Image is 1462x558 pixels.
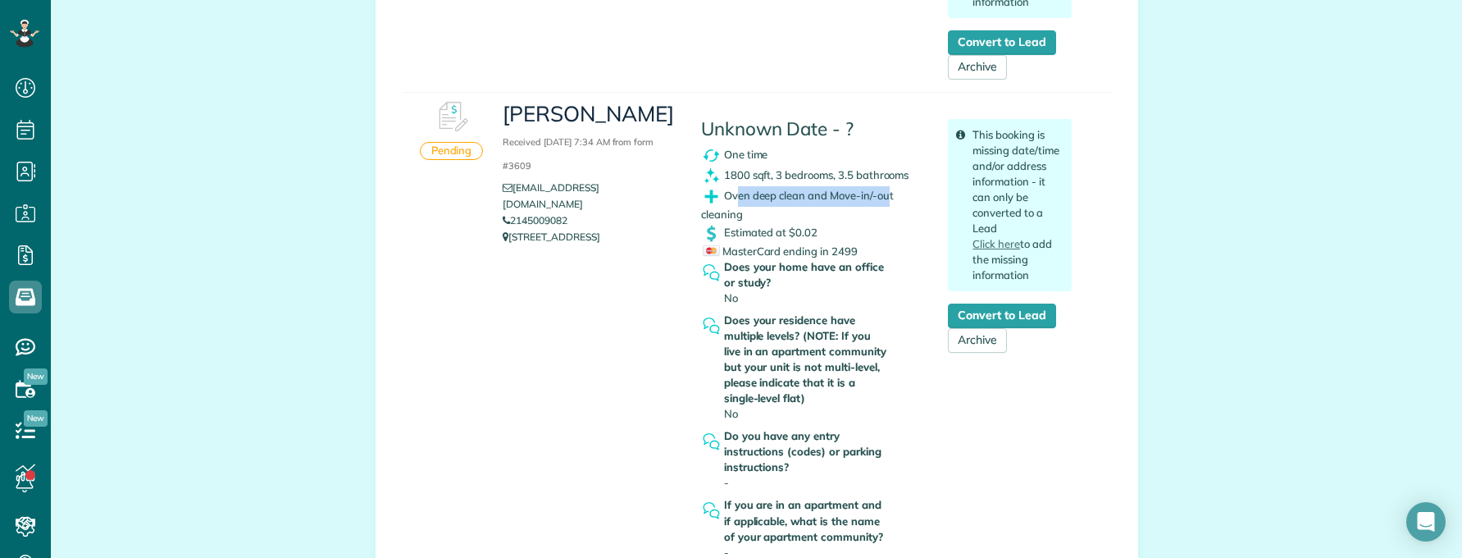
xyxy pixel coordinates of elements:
span: One time [724,148,768,161]
p: [STREET_ADDRESS] [503,229,676,245]
span: 1800 sqft, 3 bedrooms, 3.5 bathrooms [724,168,909,181]
img: dollar_symbol_icon-bd8a6898b2649ec353a9eba708ae97d8d7348bddd7d2aed9b7e4bf5abd9f4af5.png [701,223,722,244]
span: No [724,291,738,304]
div: Open Intercom Messenger [1406,502,1446,542]
strong: Does your residence have multiple levels? (NOTE: If you live in an apartment community but your u... [724,313,890,406]
img: question_symbol_icon-fa7b350da2b2fea416cef77984ae4cf4944ea5ab9e3d5925827a5d6b7129d3f6.png [701,316,722,336]
a: [EMAIL_ADDRESS][DOMAIN_NAME] [503,181,599,210]
strong: Do you have any entry instructions (codes) or parking instructions? [724,428,890,475]
img: recurrence_symbol_icon-7cc721a9f4fb8f7b0289d3d97f09a2e367b638918f1a67e51b1e7d8abe5fb8d8.png [701,145,722,166]
span: No [724,407,738,420]
a: 2145009082 [503,214,567,226]
span: MasterCard ending in 2499 [703,245,858,258]
small: Received [DATE] 7:34 AM from form #3609 [503,136,654,172]
div: Pending [420,142,484,160]
a: Archive [948,328,1007,353]
img: clean_symbol_icon-dd072f8366c07ea3eb8378bb991ecd12595f4b76d916a6f83395f9468ae6ecae.png [701,166,722,186]
h4: Unknown Date - ? [701,119,924,139]
div: This booking is missing date/time and/or address information - it can only be converted to a Lead... [948,119,1072,292]
a: Archive [948,55,1007,80]
h3: [PERSON_NAME] [503,103,676,173]
strong: Does your home have an office or study? [724,259,890,290]
img: question_symbol_icon-fa7b350da2b2fea416cef77984ae4cf4944ea5ab9e3d5925827a5d6b7129d3f6.png [701,432,722,452]
span: Oven deep clean and Move-in/-out cleaning [701,189,894,221]
img: question_symbol_icon-fa7b350da2b2fea416cef77984ae4cf4944ea5ab9e3d5925827a5d6b7129d3f6.png [701,501,722,521]
img: Booking #601732 [427,93,476,142]
span: New [24,410,48,427]
a: Click here [972,237,1020,250]
span: - [724,476,729,489]
a: Convert to Lead [948,304,1055,328]
img: extras_symbol_icon-f5f8d448bd4f6d592c0b405ff41d4b7d97c126065408080e4130a9468bdbe444.png [701,186,722,207]
a: Convert to Lead [948,30,1055,55]
span: Estimated at $0.02 [724,225,818,238]
strong: If you are in an apartment and if applicable, what is the name of your apartment community? [724,497,890,544]
img: question_symbol_icon-fa7b350da2b2fea416cef77984ae4cf4944ea5ab9e3d5925827a5d6b7129d3f6.png [701,263,722,283]
span: New [24,368,48,385]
